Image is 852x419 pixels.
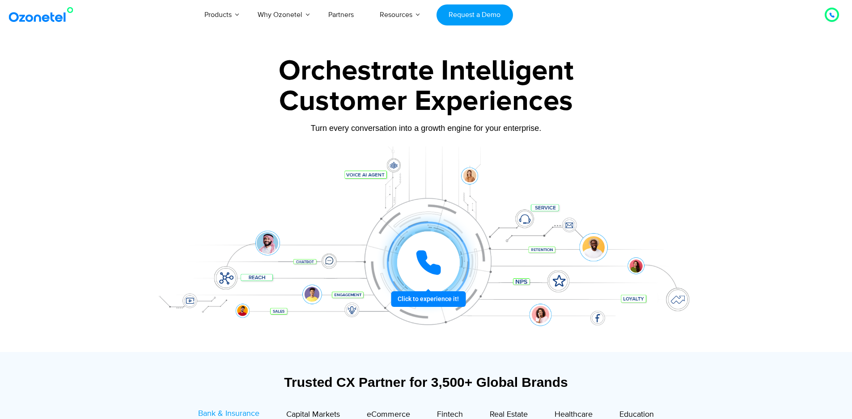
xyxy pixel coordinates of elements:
[147,80,706,123] div: Customer Experiences
[151,374,701,390] div: Trusted CX Partner for 3,500+ Global Brands
[147,123,706,133] div: Turn every conversation into a growth engine for your enterprise.
[147,57,706,85] div: Orchestrate Intelligent
[198,409,259,419] span: Bank & Insurance
[437,4,513,25] a: Request a Demo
